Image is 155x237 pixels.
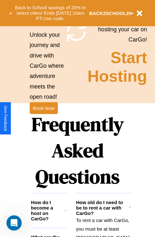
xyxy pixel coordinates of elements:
b: BACK2SCHOOL20 [89,11,132,16]
h2: Start Hosting [88,49,147,86]
button: Back to School savings of 20% in select cities! Ends [DATE] 10am PT.Use code: [12,3,89,23]
p: Unlock your journey and drive with CarGo where adventure meets the open road! [30,30,65,102]
h3: How do I become a host on CarGo? [31,200,64,221]
h3: How old do I need to be to rent a car with CarGo? [76,200,128,216]
button: Book Now [30,102,58,114]
div: Give Feedback [3,105,8,131]
iframe: Intercom live chat [6,215,22,231]
h1: Frequently Asked Questions [31,108,124,193]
